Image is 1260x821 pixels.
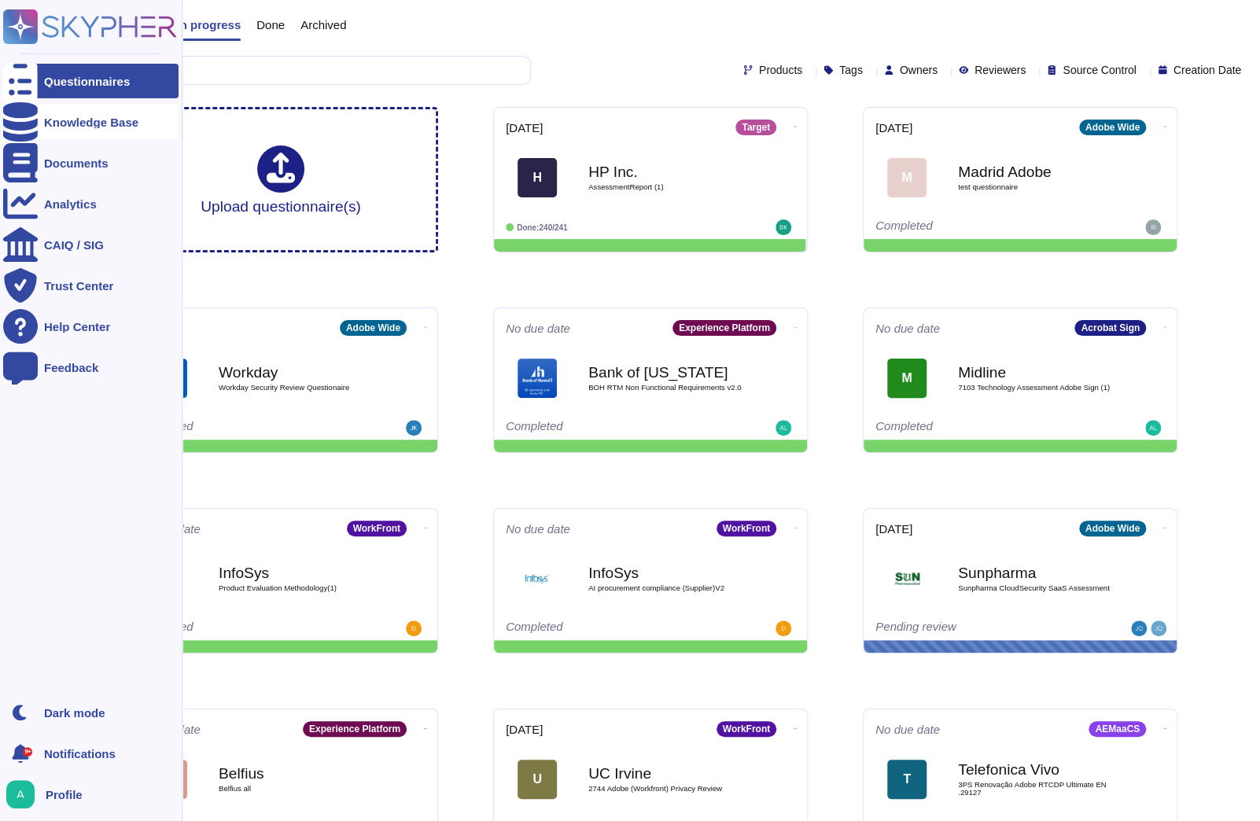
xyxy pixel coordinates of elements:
div: Dark mode [44,707,105,719]
span: Archived [300,19,346,31]
b: UC Irvine [588,766,746,781]
img: Logo [518,359,557,398]
b: Workday [219,365,376,380]
span: In progress [176,19,241,31]
div: Adobe Wide [1079,120,1146,135]
div: U [518,760,557,799]
span: 2744 Adobe (Workfront) Privacy Review [588,785,746,793]
span: AssessmentReport (1) [588,183,746,191]
div: Upload questionnaire(s) [201,145,361,214]
a: Knowledge Base [3,105,179,139]
img: user [6,780,35,808]
div: Completed [136,420,329,436]
img: user [776,219,791,235]
span: No due date [506,322,570,334]
b: HP Inc. [588,164,746,179]
b: Bank of [US_STATE] [588,365,746,380]
span: Tags [839,64,863,75]
span: [DATE] [506,723,543,735]
span: No due date [875,723,940,735]
b: Telefonica Vivo [958,762,1115,777]
div: CAIQ / SIG [44,239,104,251]
span: Profile [46,789,83,801]
div: Completed [875,219,1068,235]
span: [DATE] [875,523,912,535]
a: Documents [3,145,179,180]
div: M [887,359,927,398]
img: user [1145,420,1161,436]
div: WorkFront [717,721,776,737]
div: Completed [875,420,1068,436]
div: Documents [44,157,109,169]
span: No due date [506,523,570,535]
div: Feedback [44,362,98,374]
div: Adobe Wide [1079,521,1146,536]
span: Products [759,64,802,75]
span: Product Evaluation Methodology(1) [219,584,376,592]
div: WorkFront [717,521,776,536]
span: Sunpharma CloudSecurity SaaS Assessment [958,584,1115,592]
b: InfoSys [219,565,376,580]
b: Madrid Adobe [958,164,1115,179]
span: Belfius all [219,785,376,793]
div: Experience Platform [672,320,776,336]
button: user [3,777,46,812]
b: Midline [958,365,1115,380]
div: WorkFront [347,521,407,536]
img: Logo [887,559,927,598]
div: Knowledge Base [44,116,138,128]
span: Creation Date [1173,64,1241,75]
span: Workday Security Review Questionaire [219,384,376,392]
div: 9+ [23,747,32,757]
div: Questionnaires [44,75,130,87]
div: T [887,760,927,799]
input: Search by keywords [62,57,530,84]
span: Reviewers [974,64,1026,75]
div: Analytics [44,198,97,210]
div: Completed [136,620,329,636]
b: Belfius [219,766,376,781]
span: Notifications [44,748,116,760]
a: Trust Center [3,268,179,303]
span: [DATE] [875,122,912,134]
span: Done [256,19,285,31]
span: Done: 240/241 [517,223,568,232]
div: H [518,158,557,197]
div: Adobe Wide [340,320,407,336]
img: user [406,420,422,436]
span: BOH RTM Non Functional Requirements v2.0 [588,384,746,392]
div: Trust Center [44,280,113,292]
div: Target [735,120,776,135]
div: Completed [506,620,698,636]
a: Questionnaires [3,64,179,98]
img: Logo [518,559,557,598]
span: 7103 Technology Assessment Adobe Sign (1) [958,384,1115,392]
a: Feedback [3,350,179,385]
div: Acrobat Sign [1074,320,1146,336]
span: Owners [900,64,938,75]
b: InfoSys [588,565,746,580]
div: M [887,158,927,197]
a: Help Center [3,309,179,344]
div: Completed [506,420,698,436]
a: CAIQ / SIG [3,227,179,262]
img: user [776,420,791,436]
img: user [406,620,422,636]
span: 3PS Renovação Adobe RTCDP Ultimate EN .29127 [958,781,1115,796]
img: user [776,620,791,636]
span: AI procurement compliance (Supplier)V2 [588,584,746,592]
img: user [1131,620,1147,636]
div: Help Center [44,321,110,333]
b: Sunpharma [958,565,1115,580]
div: AEMaaCS [1089,721,1146,737]
span: test questionnaire [958,183,1115,191]
span: Source Control [1063,64,1136,75]
img: user [1145,219,1161,235]
span: No due date [875,322,940,334]
div: Experience Platform [303,721,407,737]
span: [DATE] [506,122,543,134]
a: Analytics [3,186,179,221]
div: Pending review [875,620,1068,636]
img: user [1151,620,1166,636]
